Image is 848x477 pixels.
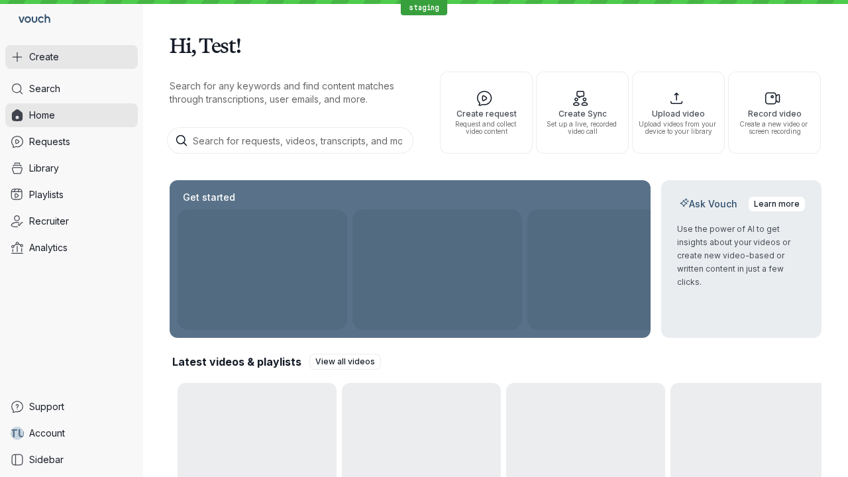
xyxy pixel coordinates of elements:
button: Create SyncSet up a live, recorded video call [536,72,629,154]
a: Playlists [5,183,138,207]
button: Create requestRequest and collect video content [440,72,533,154]
button: Create [5,45,138,69]
span: View all videos [315,355,375,368]
span: Create request [446,109,527,118]
input: Search for requests, videos, transcripts, and more... [167,127,413,154]
span: Record video [734,109,815,118]
span: Set up a live, recorded video call [542,121,623,135]
span: U [18,427,25,440]
a: View all videos [309,354,381,370]
button: Record videoCreate a new video or screen recording [728,72,821,154]
span: Create Sync [542,109,623,118]
h2: Ask Vouch [677,197,740,211]
a: Go to homepage [5,5,56,34]
span: Home [29,109,55,122]
a: TUAccount [5,421,138,445]
a: Analytics [5,236,138,260]
span: Upload video [638,109,719,118]
span: Create [29,50,59,64]
span: Support [29,400,64,413]
a: Search [5,77,138,101]
a: Requests [5,130,138,154]
a: Library [5,156,138,180]
span: Requests [29,135,70,148]
a: Recruiter [5,209,138,233]
a: Sidebar [5,448,138,472]
span: T [10,427,18,440]
span: Upload videos from your device to your library [638,121,719,135]
span: Learn more [754,197,800,211]
h2: Latest videos & playlists [172,354,301,369]
p: Search for any keywords and find content matches through transcriptions, user emails, and more. [170,79,416,106]
span: Sidebar [29,453,64,466]
p: Use the power of AI to get insights about your videos or create new video-based or written conten... [677,223,806,289]
span: Search [29,82,60,95]
span: Create a new video or screen recording [734,121,815,135]
span: Recruiter [29,215,69,228]
h1: Hi, Test! [170,26,821,64]
span: Account [29,427,65,440]
span: Request and collect video content [446,121,527,135]
button: Upload videoUpload videos from your device to your library [632,72,725,154]
a: Support [5,395,138,419]
span: Library [29,162,59,175]
a: Home [5,103,138,127]
span: Playlists [29,188,64,201]
a: Learn more [748,196,806,212]
h2: Get started [180,191,238,204]
span: Analytics [29,241,68,254]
